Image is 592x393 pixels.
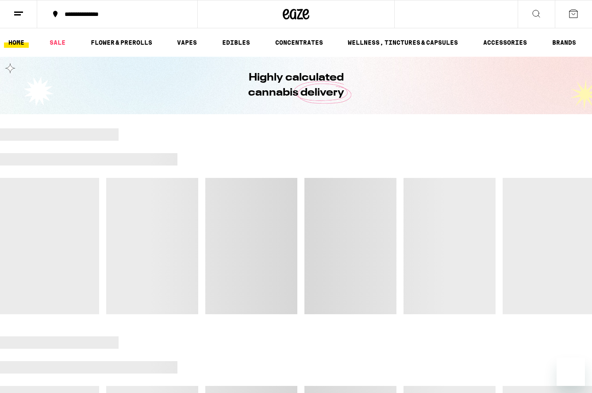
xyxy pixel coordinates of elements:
a: SALE [45,37,70,48]
a: CONCENTRATES [271,37,327,48]
a: FLOWER & PREROLLS [86,37,157,48]
a: VAPES [173,37,201,48]
iframe: Button to launch messaging window [557,358,585,386]
a: HOME [4,37,29,48]
a: WELLNESS, TINCTURES & CAPSULES [343,37,462,48]
a: EDIBLES [218,37,254,48]
a: ACCESSORIES [479,37,531,48]
a: BRANDS [548,37,580,48]
h1: Highly calculated cannabis delivery [223,70,369,100]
